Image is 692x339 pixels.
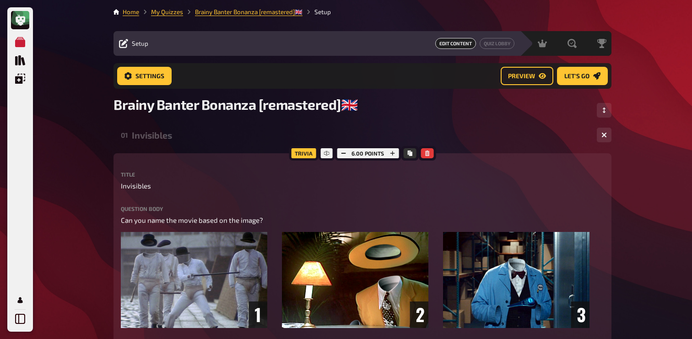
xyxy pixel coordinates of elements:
[139,7,183,16] li: My Quizzes
[11,33,29,51] a: My Quizzes
[183,7,303,16] li: Brainy Banter Bonanza [remastered]🇬🇧​
[11,51,29,70] a: Quiz Library
[121,181,151,191] span: Invisibles
[123,8,139,16] a: Home
[114,96,357,113] span: Brainy Banter Bonanza [remastered]🇬🇧​
[121,131,128,139] div: 01
[132,40,148,47] span: Setup
[11,70,29,88] a: Overlays
[480,38,514,49] button: Quiz Lobby
[597,103,611,118] button: Change Order
[564,73,589,80] span: Let's go
[123,7,139,16] li: Home
[121,206,604,211] label: Question body
[303,7,331,16] li: Setup
[335,146,401,161] div: 6.00 points
[121,216,263,224] span: Can you name the movie based on the image?
[121,172,604,177] label: Title
[403,148,416,158] button: Copy
[289,146,318,161] div: Trivia
[501,67,553,85] button: Preview
[135,73,164,80] span: Settings
[435,38,476,49] a: Edit Content
[132,130,589,140] div: Invisibles
[11,291,29,309] a: Profile
[508,73,535,80] span: Preview
[151,8,183,16] a: My Quizzes
[117,67,172,85] button: Settings
[557,67,608,85] button: Let's go
[195,8,303,16] a: Brainy Banter Bonanza [remastered]🇬🇧​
